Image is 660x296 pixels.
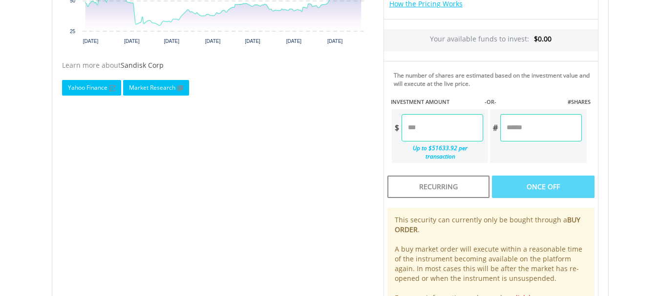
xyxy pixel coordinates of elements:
[384,29,598,51] div: Your available funds to invest:
[392,114,402,141] div: $
[392,141,484,163] div: Up to $51633.92 per transaction
[69,29,75,34] text: 25
[83,39,98,44] text: [DATE]
[391,98,449,106] label: INVESTMENT AMOUNT
[395,215,580,234] b: BUY ORDER
[485,98,496,106] label: -OR-
[286,39,301,44] text: [DATE]
[121,60,164,70] span: Sandisk Corp
[387,176,490,198] div: Recurring
[164,39,179,44] text: [DATE]
[245,39,260,44] text: [DATE]
[62,60,369,70] div: Learn more about
[62,80,121,96] a: Yahoo Finance
[568,98,591,106] label: #SHARES
[124,39,140,44] text: [DATE]
[205,39,220,44] text: [DATE]
[123,80,189,96] a: Market Research
[492,176,594,198] div: Once Off
[327,39,342,44] text: [DATE]
[490,114,500,141] div: #
[534,34,552,43] span: $0.00
[394,71,594,88] div: The number of shares are estimated based on the investment value and will execute at the live price.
